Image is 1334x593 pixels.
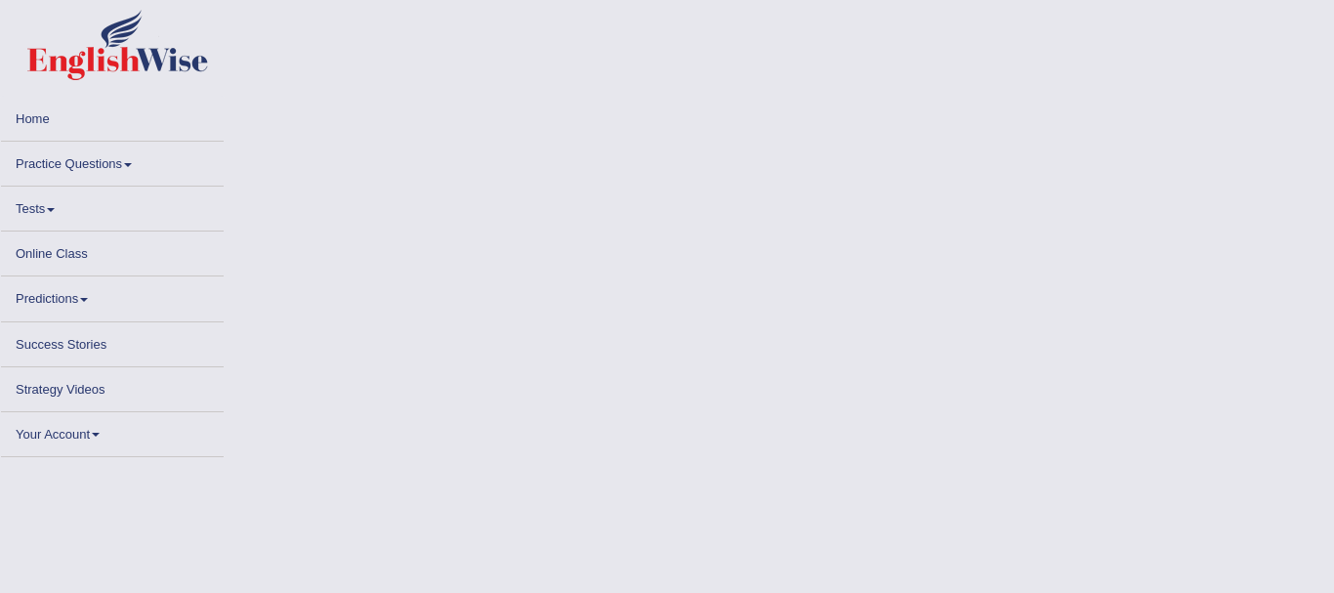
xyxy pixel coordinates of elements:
[1,142,224,180] a: Practice Questions
[1,232,224,270] a: Online Class
[1,322,224,360] a: Success Stories
[1,187,224,225] a: Tests
[1,367,224,405] a: Strategy Videos
[1,97,224,135] a: Home
[1,276,224,315] a: Predictions
[1,412,224,450] a: Your Account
